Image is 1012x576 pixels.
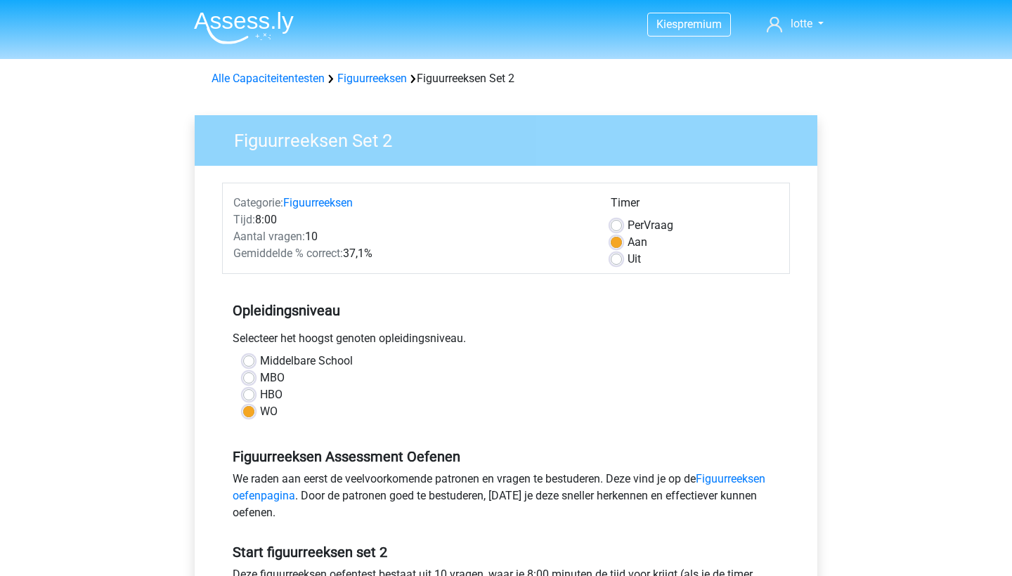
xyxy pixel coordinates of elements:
label: HBO [260,386,283,403]
h5: Start figuurreeksen set 2 [233,544,779,561]
span: Gemiddelde % correct: [233,247,343,260]
span: Aantal vragen: [233,230,305,243]
label: Vraag [628,217,673,234]
span: Categorie: [233,196,283,209]
a: Figuurreeksen [283,196,353,209]
a: Kiespremium [648,15,730,34]
a: lotte [761,15,829,32]
div: Timer [611,195,779,217]
span: Tijd: [233,213,255,226]
a: Figuurreeksen [337,72,407,85]
div: 10 [223,228,600,245]
label: MBO [260,369,285,386]
h5: Figuurreeksen Assessment Oefenen [233,448,779,465]
div: We raden aan eerst de veelvoorkomende patronen en vragen te bestuderen. Deze vind je op de . Door... [222,471,790,527]
div: Figuurreeksen Set 2 [206,70,806,87]
label: Middelbare School [260,353,353,369]
label: WO [260,403,278,420]
span: Kies [656,18,677,31]
span: Per [628,218,644,232]
a: Alle Capaciteitentesten [212,72,325,85]
label: Uit [628,251,641,268]
span: lotte [791,17,812,30]
label: Aan [628,234,647,251]
img: Assessly [194,11,294,44]
h5: Opleidingsniveau [233,296,779,325]
div: 8:00 [223,211,600,228]
span: premium [677,18,722,31]
h3: Figuurreeksen Set 2 [217,124,807,152]
div: 37,1% [223,245,600,262]
div: Selecteer het hoogst genoten opleidingsniveau. [222,330,790,353]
